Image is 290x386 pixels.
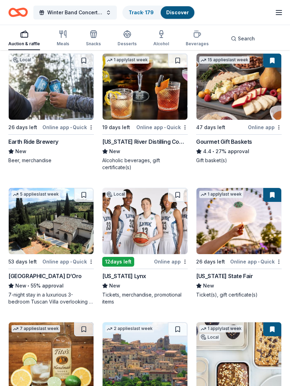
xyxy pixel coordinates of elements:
button: Track· 179Discover [122,6,195,19]
div: Online app Quick [230,258,282,266]
a: Track· 179 [129,9,154,15]
div: Online app Quick [42,123,94,132]
div: 12 days left [102,257,134,267]
button: Meals [57,27,69,50]
div: Gourmet Gift Baskets [196,138,252,146]
div: Desserts [118,41,137,47]
a: Image for Gourmet Gift Baskets15 applieslast week47 days leftOnline appGourmet Gift Baskets4.4•27... [196,54,282,164]
span: Winter Band Concert and Online Auction [47,8,103,17]
span: • [164,125,166,131]
div: Beer, merchandise [8,157,94,164]
img: Image for Gourmet Gift Baskets [196,54,281,120]
div: Earth Ride Brewery [8,138,58,146]
div: Alcohol [153,41,169,47]
div: Online app [154,258,188,266]
span: Search [238,34,255,43]
div: Local [105,191,126,198]
div: 27% approval [196,148,282,156]
div: 47 days left [196,124,225,132]
span: • [70,259,72,265]
div: Auction & raffle [8,41,40,47]
span: • [212,149,214,155]
a: Image for Minnesota State Fair1 applylast week26 days leftOnline app•Quick[US_STATE] State FairNe... [196,188,282,299]
span: New [15,148,26,156]
div: 26 days left [196,258,225,266]
span: New [109,282,120,290]
div: 1 apply last week [105,57,149,64]
a: Image for Minnesota LynxLocal12days leftOnline app[US_STATE] LynxNewTickets, merchandise, promoti... [102,188,188,306]
div: Online app Quick [42,258,94,266]
div: [GEOGRAPHIC_DATA] D’Oro [8,272,82,281]
span: • [27,283,29,289]
a: Image for Villa Sogni D’Oro5 applieslast week53 days leftOnline app•Quick[GEOGRAPHIC_DATA] D’OroN... [8,188,94,306]
span: • [258,259,259,265]
div: 1 apply last week [199,191,243,198]
div: [US_STATE] Lynx [102,272,146,281]
div: 5 applies last week [11,191,60,198]
img: Image for Earth Ride Brewery [9,54,94,120]
span: 4.4 [203,148,211,156]
div: Meals [57,41,69,47]
div: Tickets, merchandise, promotional items [102,292,188,306]
span: New [203,282,214,290]
div: 7 applies last week [11,325,60,333]
div: 19 days left [102,124,130,132]
div: Beverages [186,41,209,47]
div: 55% approval [8,282,94,290]
div: 15 applies last week [199,57,250,64]
div: Snacks [86,41,101,47]
a: Home [8,4,28,21]
div: 1 apply last week [199,325,243,333]
div: [US_STATE] River Distilling Company [102,138,188,146]
div: 2 applies last week [105,325,154,333]
span: • [70,125,72,131]
button: Snacks [86,27,101,50]
div: Online app [248,123,282,132]
div: 53 days left [8,258,37,266]
div: [US_STATE] State Fair [196,272,253,281]
img: Image for Mississippi River Distilling Company [103,54,187,120]
a: Discover [166,9,189,15]
button: Search [225,32,260,46]
a: Image for Earth Ride BreweryLocal26 days leftOnline app•QuickEarth Ride BreweryNewBeer, merchandise [8,54,94,164]
div: Local [199,334,220,341]
img: Image for Minnesota State Fair [196,188,281,254]
div: 7-night stay in a luxurious 3-bedroom Tuscan Villa overlooking a vineyard and the ancient walled ... [8,292,94,306]
img: Image for Minnesota Lynx [103,188,187,254]
button: Auction & raffle [8,27,40,50]
button: Desserts [118,27,137,50]
button: Beverages [186,27,209,50]
img: Image for Villa Sogni D’Oro [9,188,94,254]
div: Alcoholic beverages, gift certificate(s) [102,157,188,171]
button: Alcohol [153,27,169,50]
div: 26 days left [8,124,37,132]
a: Image for Mississippi River Distilling Company1 applylast week19 days leftOnline app•Quick[US_STA... [102,54,188,171]
div: Local [11,57,32,64]
div: Online app Quick [136,123,188,132]
div: Gift basket(s) [196,157,282,164]
button: Winter Band Concert and Online Auction [33,6,117,19]
div: Ticket(s), gift certificate(s) [196,292,282,299]
span: New [109,148,120,156]
span: New [15,282,26,290]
